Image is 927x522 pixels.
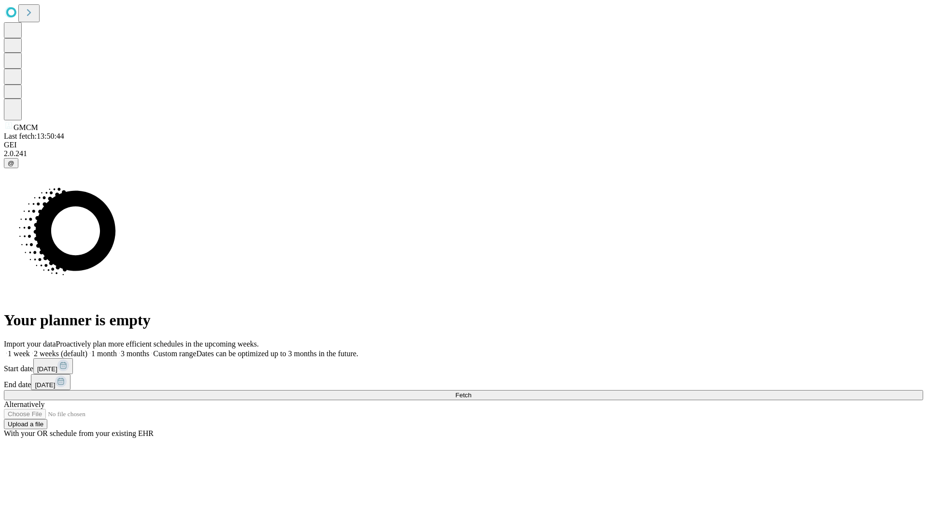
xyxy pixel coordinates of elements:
[91,349,117,358] span: 1 month
[4,132,64,140] span: Last fetch: 13:50:44
[4,374,923,390] div: End date
[33,358,73,374] button: [DATE]
[56,340,259,348] span: Proactively plan more efficient schedules in the upcoming weeks.
[4,158,18,168] button: @
[4,311,923,329] h1: Your planner is empty
[4,149,923,158] div: 2.0.241
[4,419,47,429] button: Upload a file
[4,400,44,408] span: Alternatively
[4,340,56,348] span: Import your data
[4,358,923,374] div: Start date
[153,349,196,358] span: Custom range
[14,123,38,131] span: GMCM
[4,141,923,149] div: GEI
[4,390,923,400] button: Fetch
[197,349,358,358] span: Dates can be optimized up to 3 months in the future.
[31,374,70,390] button: [DATE]
[8,349,30,358] span: 1 week
[455,391,471,399] span: Fetch
[37,365,57,373] span: [DATE]
[121,349,149,358] span: 3 months
[8,159,14,167] span: @
[4,429,154,437] span: With your OR schedule from your existing EHR
[34,349,87,358] span: 2 weeks (default)
[35,381,55,389] span: [DATE]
